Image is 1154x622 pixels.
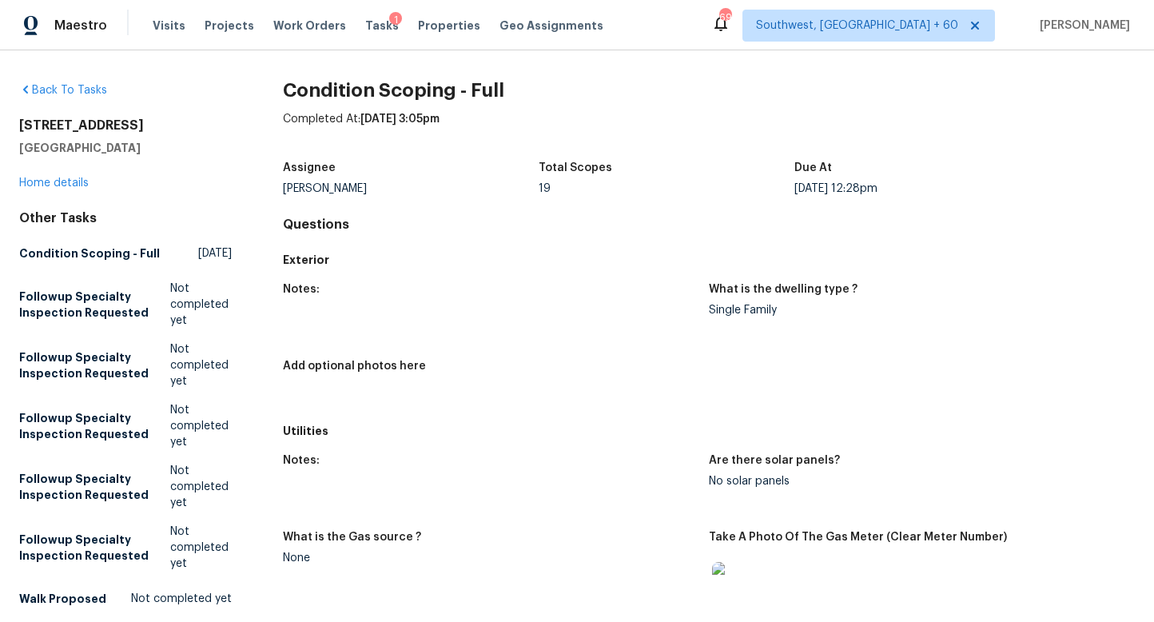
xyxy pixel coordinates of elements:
span: Maestro [54,18,107,34]
div: No solar panels [709,476,1122,487]
div: Single Family [709,305,1122,316]
div: Other Tasks [19,210,232,226]
div: 1 [389,12,402,28]
div: None [283,552,696,564]
h5: Add optional photos here [283,361,426,372]
span: Not completed yet [170,341,233,389]
h5: Walk Proposed [19,591,106,607]
h5: Exterior [283,252,1135,268]
h5: Followup Specialty Inspection Requested [19,471,170,503]
div: 19 [539,183,794,194]
h5: Notes: [283,284,320,295]
a: Condition Scoping - Full[DATE] [19,239,232,268]
a: Home details [19,177,89,189]
span: [PERSON_NAME] [1033,18,1130,34]
h5: Followup Specialty Inspection Requested [19,349,170,381]
h5: Condition Scoping - Full [19,245,160,261]
h5: Utilities [283,423,1135,439]
span: Not completed yet [170,463,233,511]
div: [PERSON_NAME] [283,183,539,194]
h5: Are there solar panels? [709,455,840,466]
h5: What is the dwelling type ? [709,284,858,295]
span: Not completed yet [170,524,233,572]
h5: [GEOGRAPHIC_DATA] [19,140,232,156]
span: Projects [205,18,254,34]
span: Visits [153,18,185,34]
span: Work Orders [273,18,346,34]
div: Completed At: [283,111,1135,153]
h5: Followup Specialty Inspection Requested [19,289,170,321]
span: Southwest, [GEOGRAPHIC_DATA] + 60 [756,18,958,34]
span: Tasks [365,20,399,31]
h5: Assignee [283,162,336,173]
span: Not completed yet [170,281,233,329]
h5: Due At [794,162,832,173]
h5: What is the Gas source ? [283,532,421,543]
div: 698 [719,10,730,26]
span: [DATE] [198,245,232,261]
h5: Notes: [283,455,320,466]
a: Back To Tasks [19,85,107,96]
div: [DATE] 12:28pm [794,183,1050,194]
span: Geo Assignments [499,18,603,34]
h5: Followup Specialty Inspection Requested [19,532,170,564]
h2: [STREET_ADDRESS] [19,118,232,134]
h5: Total Scopes [539,162,612,173]
h4: Questions [283,217,1135,233]
h5: Followup Specialty Inspection Requested [19,410,170,442]
span: Not completed yet [131,591,232,607]
h2: Condition Scoping - Full [283,82,1135,98]
span: Not completed yet [170,402,233,450]
span: [DATE] 3:05pm [360,114,440,125]
span: Properties [418,18,480,34]
h5: Take A Photo Of The Gas Meter (Clear Meter Number) [709,532,1007,543]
